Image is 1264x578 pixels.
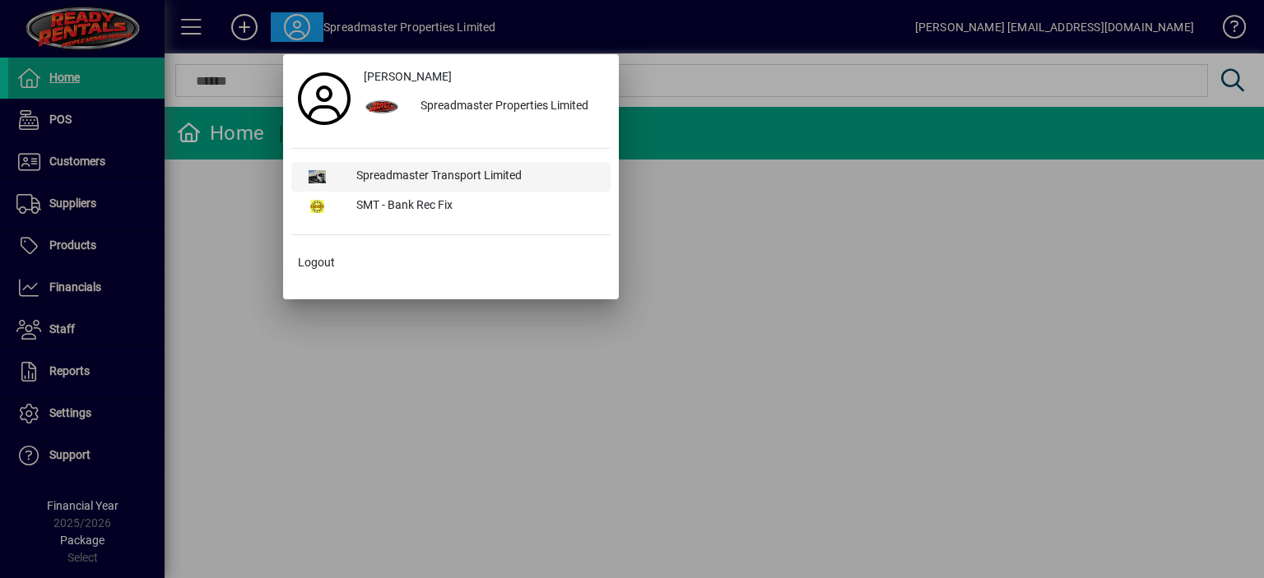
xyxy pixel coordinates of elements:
div: Spreadmaster Transport Limited [343,162,611,192]
a: Profile [291,84,357,113]
button: Spreadmaster Transport Limited [291,162,611,192]
button: Spreadmaster Properties Limited [357,92,611,122]
div: Spreadmaster Properties Limited [407,92,611,122]
div: SMT - Bank Rec Fix [343,192,611,221]
a: [PERSON_NAME] [357,62,611,92]
span: Logout [298,254,335,271]
button: Logout [291,248,611,278]
button: SMT - Bank Rec Fix [291,192,611,221]
span: [PERSON_NAME] [364,68,452,86]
